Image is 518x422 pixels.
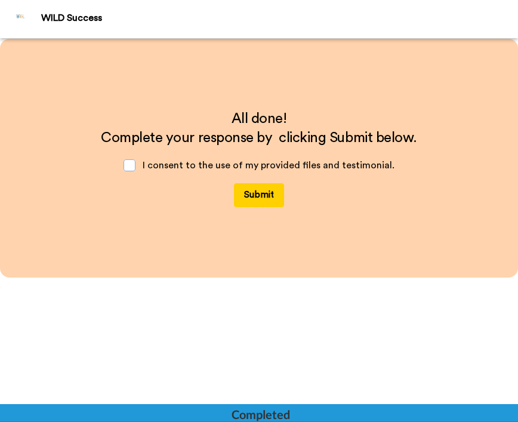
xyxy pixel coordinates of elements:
span: Complete your response by clicking Submit below. [101,131,417,145]
span: I consent to the use of my provided files and testimonial. [143,161,394,170]
div: WILD Success [41,13,517,24]
img: Profile Image [7,5,35,33]
button: Submit [234,183,284,207]
span: All done! [232,112,287,126]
